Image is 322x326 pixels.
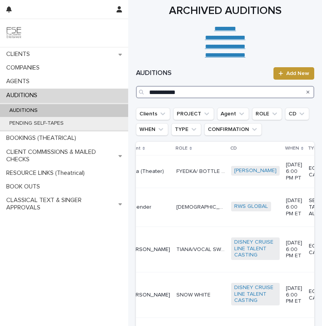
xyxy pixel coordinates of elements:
[136,123,168,136] button: WHEN
[234,284,277,304] a: DISNEY CRUISE LINE TALENT CASTING
[286,240,303,259] p: [DATE] 6:00 PM ET
[3,107,44,114] p: AUDITIONS
[230,144,237,153] p: CD
[176,167,226,175] p: FYEDKA/ BOTTLE DANCER
[234,239,277,258] a: DISNEY CRUISE LINE TALENT CASTING
[171,123,201,136] button: TYPE
[3,64,46,71] p: COMPANIES
[136,69,269,78] h1: AUDITIONS
[234,167,277,174] a: [PERSON_NAME]
[128,292,170,298] p: [PERSON_NAME]
[3,92,44,99] p: AUDITIONS
[286,285,303,305] p: [DATE] 6:00 PM ET
[3,51,36,58] p: CLIENTS
[176,144,188,153] p: ROLE
[286,162,303,181] p: [DATE] 6:00 PM PT
[3,197,118,211] p: CLASSICAL TEXT & SINGER APPROVALS
[3,169,91,177] p: RESOURCE LINKS (Theatrical)
[285,108,309,120] button: CD
[3,78,36,85] p: AGENTS
[173,108,214,120] button: PROJECT
[136,4,314,18] h1: ARCHIVED AUDITIONS
[176,290,212,298] p: SNOW WHITE
[3,183,46,190] p: BOOK OUTS
[3,120,70,127] p: PENDING SELF-TAPES
[176,202,226,211] p: [DEMOGRAPHIC_DATA] DANCER
[285,144,299,153] p: WHEN
[204,123,262,136] button: CONFIRMATION
[136,108,170,120] button: Clients
[273,67,314,80] a: Add New
[128,204,170,211] p: Arbender
[3,134,82,142] p: BOOKINGS (THEATRICAL)
[217,108,249,120] button: Agent
[286,197,303,217] p: [DATE] 6:00 PM ET
[128,168,170,175] p: Kara (Theater)
[252,108,282,120] button: ROLE
[308,144,320,153] p: TYPE
[286,71,309,76] span: Add New
[234,203,268,210] a: RWS GLOBAL
[176,245,226,253] p: TIANA/VOCAL SWING
[3,148,118,163] p: CLIENT COMMISSIONS & MAILED CHECKS
[128,246,170,253] p: [PERSON_NAME]
[6,25,22,41] img: 9JgRvJ3ETPGCJDhvPVA5
[136,86,314,98] input: Search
